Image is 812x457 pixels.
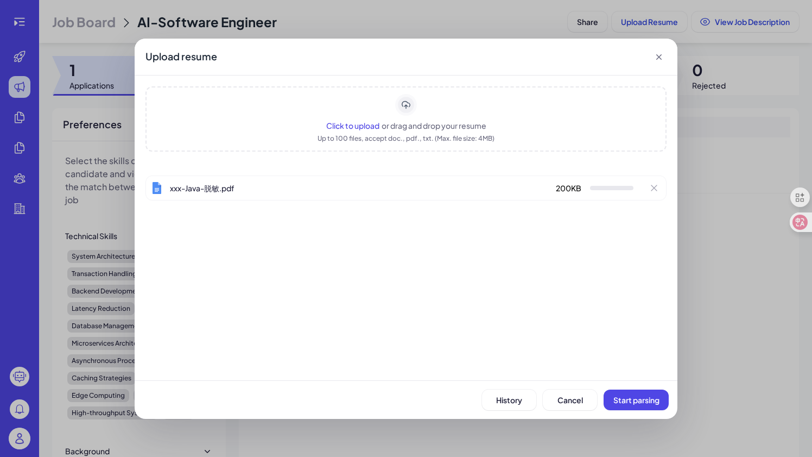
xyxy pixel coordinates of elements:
span: or drag and drop your resume [382,121,486,130]
div: Up to 100 files, accept doc., pdf., txt. (Max. file size: 4MB) [318,133,494,144]
span: Cancel [557,395,583,405]
button: History [482,390,536,410]
button: Start parsing [604,390,669,410]
div: xxx-Java-脱敏.pdf [170,183,556,193]
div: Upload area [145,86,667,152]
div: Upload resume [145,49,217,64]
button: Remove file [646,180,662,196]
span: Click to upload [326,121,379,130]
button: Cancel [543,390,597,410]
div: 200 KB [556,183,581,193]
span: Start parsing [613,395,659,405]
span: History [496,395,522,405]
